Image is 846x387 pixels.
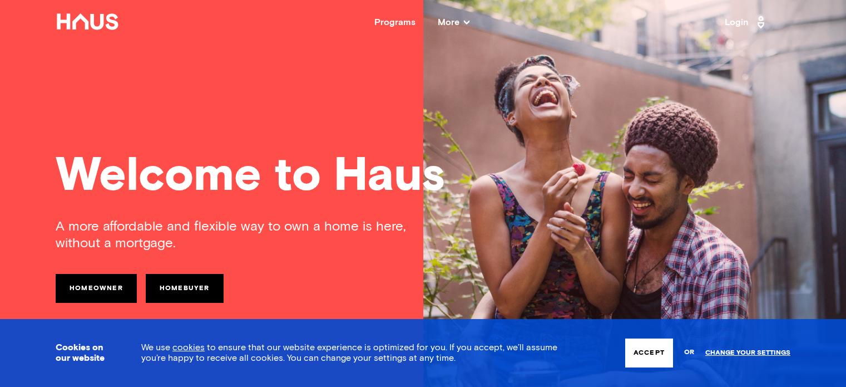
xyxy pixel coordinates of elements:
[56,274,137,303] a: Homeowner
[141,343,557,362] span: We use to ensure that our website experience is optimized for you. If you accept, we’ll assume yo...
[56,218,423,252] div: A more affordable and flexible way to own a home is here, without a mortgage.
[725,13,768,31] a: Login
[56,153,790,200] div: Welcome to Haus
[374,18,415,27] a: Programs
[56,342,113,364] h3: Cookies on our website
[172,343,205,352] a: cookies
[705,349,790,357] a: Change your settings
[625,339,673,368] button: Accept
[684,343,694,362] span: or
[438,18,469,27] span: More
[146,274,224,303] a: Homebuyer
